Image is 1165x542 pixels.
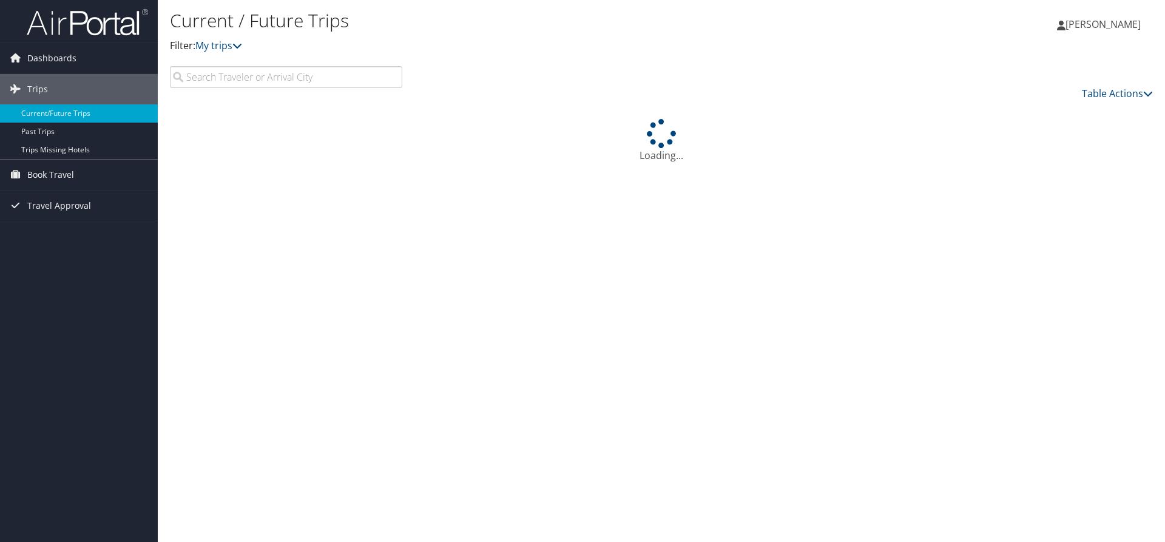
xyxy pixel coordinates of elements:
[27,191,91,221] span: Travel Approval
[27,8,148,36] img: airportal-logo.png
[170,38,825,54] p: Filter:
[195,39,242,52] a: My trips
[1057,6,1153,42] a: [PERSON_NAME]
[1082,87,1153,100] a: Table Actions
[27,74,48,104] span: Trips
[170,119,1153,163] div: Loading...
[170,8,825,33] h1: Current / Future Trips
[27,43,76,73] span: Dashboards
[27,160,74,190] span: Book Travel
[1065,18,1141,31] span: [PERSON_NAME]
[170,66,402,88] input: Search Traveler or Arrival City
